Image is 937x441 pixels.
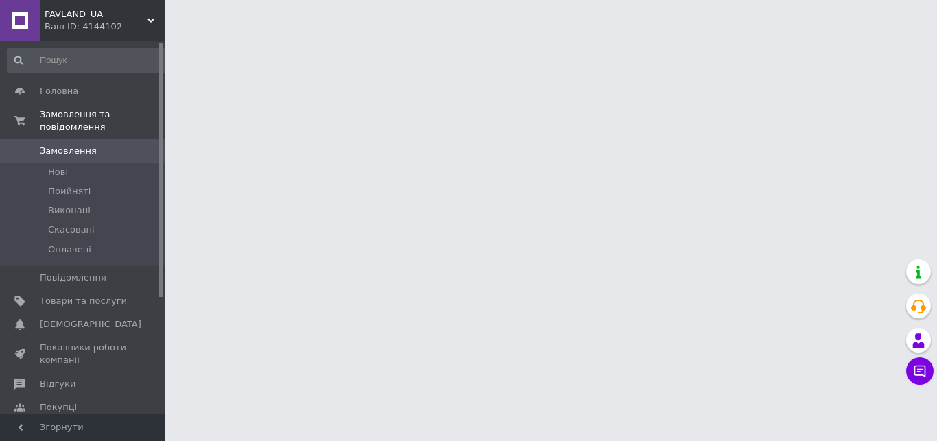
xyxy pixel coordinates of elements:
[40,342,127,366] span: Показники роботи компанії
[45,8,147,21] span: PAVLAND_UA
[40,318,141,331] span: [DEMOGRAPHIC_DATA]
[48,243,91,256] span: Оплачені
[45,21,165,33] div: Ваш ID: 4144102
[40,85,78,97] span: Головна
[40,378,75,390] span: Відгуки
[906,357,934,385] button: Чат з покупцем
[40,401,77,414] span: Покупці
[40,108,165,133] span: Замовлення та повідомлення
[48,204,91,217] span: Виконані
[40,272,106,284] span: Повідомлення
[40,145,97,157] span: Замовлення
[48,224,95,236] span: Скасовані
[7,48,169,73] input: Пошук
[48,185,91,198] span: Прийняті
[40,295,127,307] span: Товари та послуги
[48,166,68,178] span: Нові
